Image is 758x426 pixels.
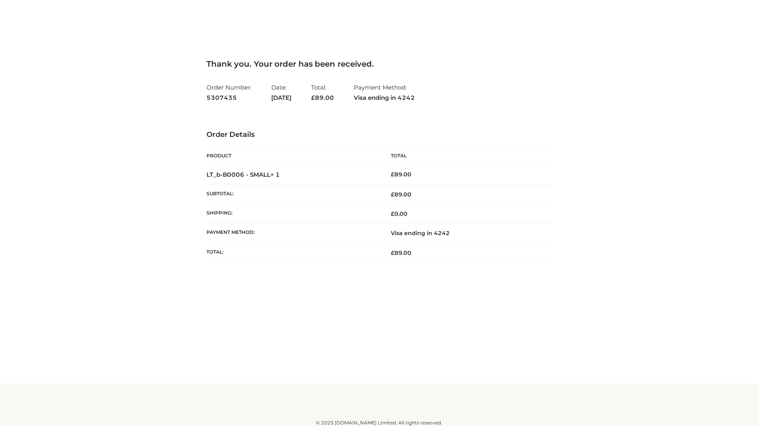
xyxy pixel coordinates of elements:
span: £ [391,249,394,256]
span: £ [311,94,315,101]
span: £ [391,210,394,217]
li: Order Number: [206,80,251,105]
strong: 5307435 [206,93,251,103]
li: Payment Method: [354,80,415,105]
span: 89.00 [311,94,334,101]
td: Visa ending in 4242 [379,224,552,243]
li: Date: [271,80,291,105]
bdi: 0.00 [391,210,407,217]
strong: LT_b-B0006 - SMALL [206,171,280,178]
span: 89.00 [391,191,411,198]
strong: × 1 [270,171,280,178]
th: Shipping: [206,204,379,224]
span: £ [391,171,394,178]
strong: Visa ending in 4242 [354,93,415,103]
strong: [DATE] [271,93,291,103]
th: Subtotal: [206,185,379,204]
span: 89.00 [391,249,411,256]
bdi: 89.00 [391,171,411,178]
th: Product [206,147,379,165]
th: Total: [206,243,379,262]
li: Total: [311,80,334,105]
th: Payment method: [206,224,379,243]
th: Total [379,147,552,165]
span: £ [391,191,394,198]
h3: Order Details [206,131,552,139]
h3: Thank you. Your order has been received. [206,59,552,69]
